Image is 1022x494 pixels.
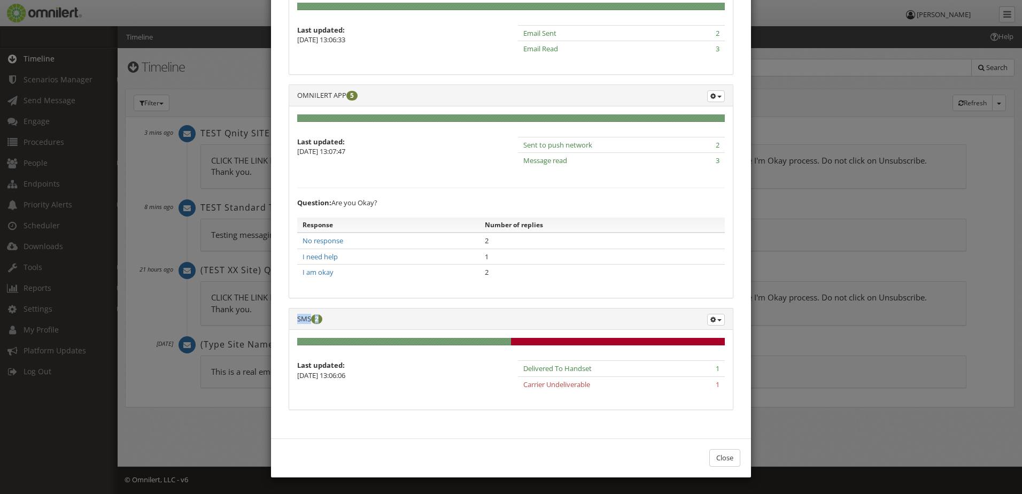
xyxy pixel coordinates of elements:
[303,267,334,277] a: I am okay
[716,156,719,165] span: 3
[479,249,725,265] td: 1
[289,85,733,106] div: OMNILERT APP
[716,140,719,150] span: 2
[716,364,719,373] span: 1
[716,44,719,53] span: 3
[24,7,46,17] span: Help
[523,156,567,165] span: Message read
[716,380,719,389] span: 1
[297,25,345,35] strong: Last updated:
[479,218,725,233] th: Number of replies
[303,252,338,261] a: I need help
[346,91,358,101] span: 5
[289,308,733,330] div: SMS
[297,35,504,45] p: [DATE] 13:06:33
[297,198,331,207] strong: Question:
[297,198,725,208] div: Are you Okay?
[716,28,719,38] span: 2
[523,380,590,389] span: Carrier Undeliverable
[311,314,322,324] span: 2
[297,137,345,146] strong: Last updated:
[523,28,556,38] span: Email Sent
[479,265,725,280] td: 2
[479,233,725,249] td: 2
[297,360,345,370] strong: Last updated:
[297,371,504,381] p: [DATE] 13:06:06
[523,140,592,150] span: Sent to push network
[297,146,504,157] p: [DATE] 13:07:47
[523,44,558,53] span: Email Read
[709,449,740,467] button: Close
[297,218,479,233] th: Response
[523,364,592,373] span: Delivered To Handset
[303,236,343,245] a: No response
